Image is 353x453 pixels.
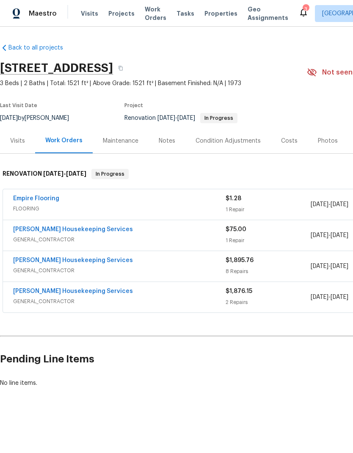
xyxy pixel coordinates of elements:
[311,262,348,271] span: -
[103,137,138,145] div: Maintenance
[43,171,63,177] span: [DATE]
[176,11,194,17] span: Tasks
[113,61,128,76] button: Copy Address
[204,9,237,18] span: Properties
[145,5,166,22] span: Work Orders
[226,205,311,214] div: 1 Repair
[108,9,135,18] span: Projects
[13,257,133,263] a: [PERSON_NAME] Housekeeping Services
[13,204,226,213] span: FLOORING
[13,266,226,275] span: GENERAL_CONTRACTOR
[196,137,261,145] div: Condition Adjustments
[311,232,328,238] span: [DATE]
[13,235,226,244] span: GENERAL_CONTRACTOR
[43,171,86,177] span: -
[281,137,298,145] div: Costs
[226,196,241,202] span: $1.28
[157,115,175,121] span: [DATE]
[311,263,328,269] span: [DATE]
[201,116,237,121] span: In Progress
[331,263,348,269] span: [DATE]
[10,137,25,145] div: Visits
[226,298,311,307] div: 2 Repairs
[331,294,348,300] span: [DATE]
[66,171,86,177] span: [DATE]
[13,288,133,294] a: [PERSON_NAME] Housekeeping Services
[331,232,348,238] span: [DATE]
[81,9,98,18] span: Visits
[92,170,128,178] span: In Progress
[159,137,175,145] div: Notes
[177,115,195,121] span: [DATE]
[13,297,226,306] span: GENERAL_CONTRACTOR
[13,196,59,202] a: Empire Flooring
[311,200,348,209] span: -
[226,236,311,245] div: 1 Repair
[226,257,254,263] span: $1,895.76
[13,226,133,232] a: [PERSON_NAME] Housekeeping Services
[124,115,237,121] span: Renovation
[248,5,288,22] span: Geo Assignments
[157,115,195,121] span: -
[3,169,86,179] h6: RENOVATION
[311,294,328,300] span: [DATE]
[45,136,83,145] div: Work Orders
[226,267,311,276] div: 8 Repairs
[226,288,252,294] span: $1,876.15
[29,9,57,18] span: Maestro
[124,103,143,108] span: Project
[331,202,348,207] span: [DATE]
[311,231,348,240] span: -
[318,137,338,145] div: Photos
[303,5,309,14] div: 3
[311,202,328,207] span: [DATE]
[311,293,348,301] span: -
[226,226,246,232] span: $75.00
